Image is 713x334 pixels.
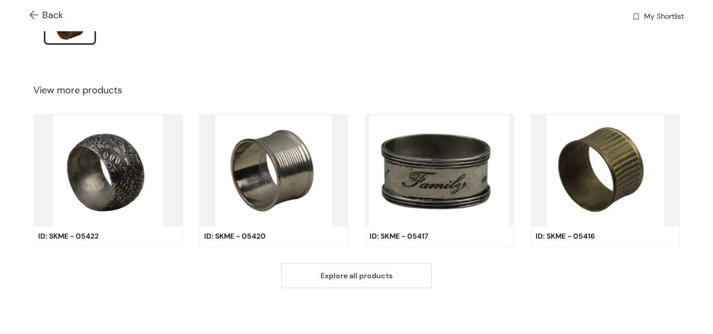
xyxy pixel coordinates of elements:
img: product-img [365,114,514,227]
span: ID: SKME - 05422 [38,230,99,242]
span: ID: SKME - 05416 [536,230,595,242]
img: product-img [33,114,183,227]
span: ID: SKME - 05417 [370,230,429,242]
img: product-img [531,114,680,227]
span: View more products [33,83,122,97]
span: My Shortlist [644,11,684,23]
span: Back [29,8,63,22]
span: Explore all products [320,270,393,281]
img: Go back [29,10,42,21]
img: product-img [199,114,349,227]
button: Explore all products [281,263,432,288]
span: ID: SKME - 05420 [204,230,266,242]
img: wishlist [632,12,641,23]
